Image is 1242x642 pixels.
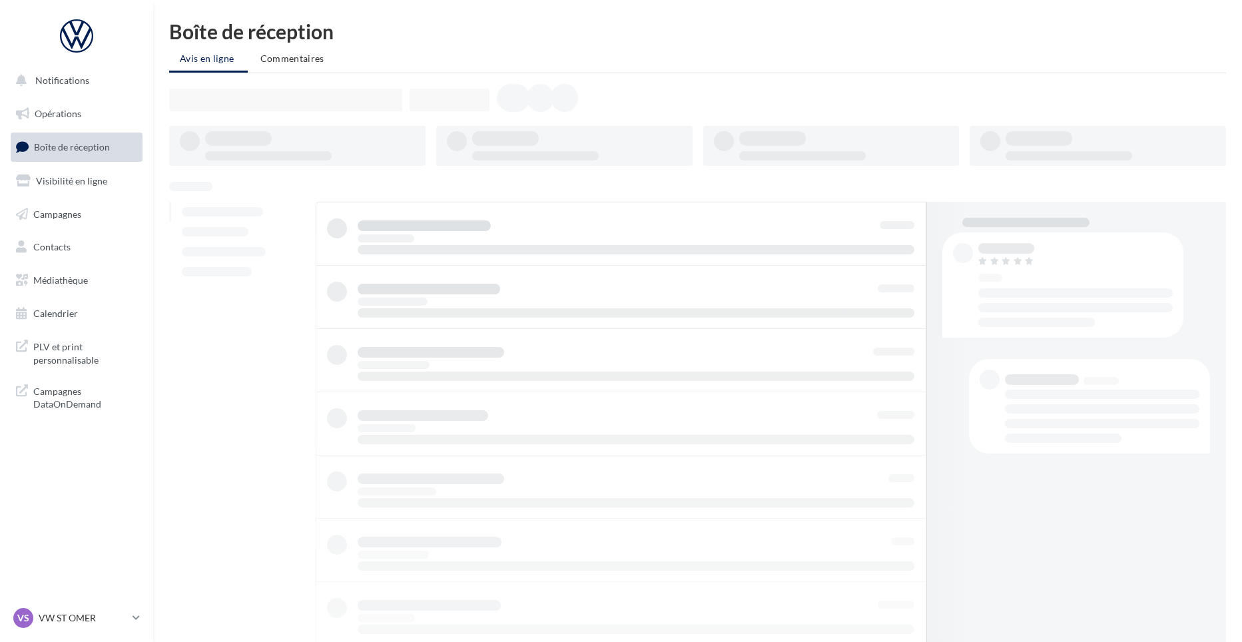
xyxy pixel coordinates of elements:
[8,266,145,294] a: Médiathèque
[17,611,29,625] span: VS
[39,611,127,625] p: VW ST OMER
[8,133,145,161] a: Boîte de réception
[33,208,81,219] span: Campagnes
[33,241,71,252] span: Contacts
[260,53,324,64] span: Commentaires
[8,100,145,128] a: Opérations
[169,21,1226,41] div: Boîte de réception
[8,377,145,416] a: Campagnes DataOnDemand
[35,108,81,119] span: Opérations
[33,382,137,411] span: Campagnes DataOnDemand
[34,141,110,153] span: Boîte de réception
[33,338,137,366] span: PLV et print personnalisable
[8,233,145,261] a: Contacts
[8,200,145,228] a: Campagnes
[33,274,88,286] span: Médiathèque
[8,67,140,95] button: Notifications
[35,75,89,86] span: Notifications
[8,300,145,328] a: Calendrier
[8,332,145,372] a: PLV et print personnalisable
[33,308,78,319] span: Calendrier
[11,605,143,631] a: VS VW ST OMER
[8,167,145,195] a: Visibilité en ligne
[36,175,107,186] span: Visibilité en ligne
